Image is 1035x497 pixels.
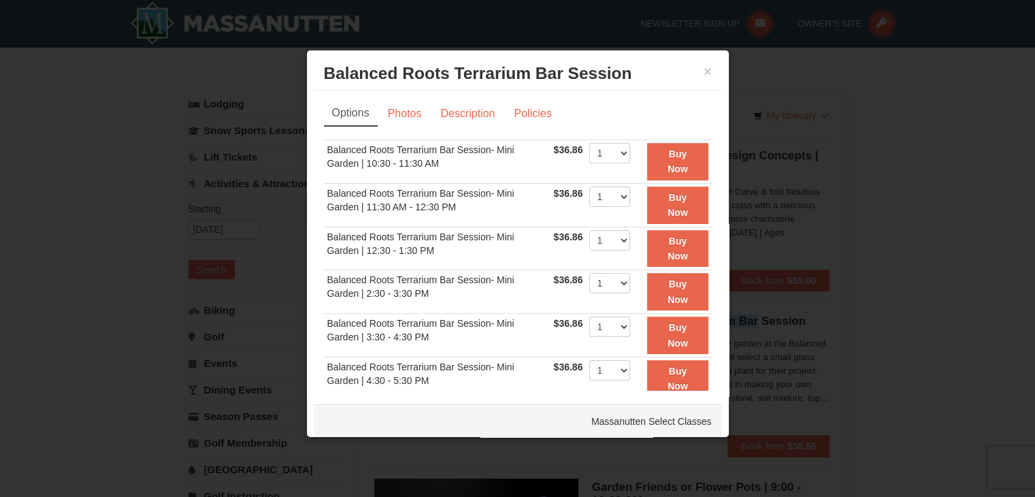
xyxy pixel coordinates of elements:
[647,317,708,354] button: Buy Now
[668,366,688,391] strong: Buy Now
[324,183,551,227] td: Balanced Roots Terrarium Bar Session- Mini Garden | 11:30 AM - 12:30 PM
[324,101,378,127] a: Options
[647,273,708,310] button: Buy Now
[431,101,504,127] a: Description
[668,278,688,304] strong: Buy Now
[505,101,560,127] a: Policies
[554,188,583,199] span: $36.86
[668,322,688,348] strong: Buy Now
[554,144,583,155] span: $36.86
[324,314,551,357] td: Balanced Roots Terrarium Bar Session- Mini Garden | 3:30 - 4:30 PM
[668,192,688,218] strong: Buy Now
[647,187,708,224] button: Buy Now
[647,360,708,398] button: Buy Now
[314,404,722,438] div: Massanutten Select Classes
[324,227,551,270] td: Balanced Roots Terrarium Bar Session- Mini Garden | 12:30 - 1:30 PM
[324,357,551,400] td: Balanced Roots Terrarium Bar Session- Mini Garden | 4:30 - 5:30 PM
[324,63,712,84] h3: Balanced Roots Terrarium Bar Session
[668,236,688,261] strong: Buy Now
[668,148,688,174] strong: Buy Now
[704,65,712,78] button: ×
[554,231,583,242] span: $36.86
[379,101,431,127] a: Photos
[324,270,551,314] td: Balanced Roots Terrarium Bar Session- Mini Garden | 2:30 - 3:30 PM
[324,140,551,184] td: Balanced Roots Terrarium Bar Session- Mini Garden | 10:30 - 11:30 AM
[554,362,583,372] span: $36.86
[647,143,708,180] button: Buy Now
[554,274,583,285] span: $36.86
[647,230,708,268] button: Buy Now
[554,318,583,329] span: $36.86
